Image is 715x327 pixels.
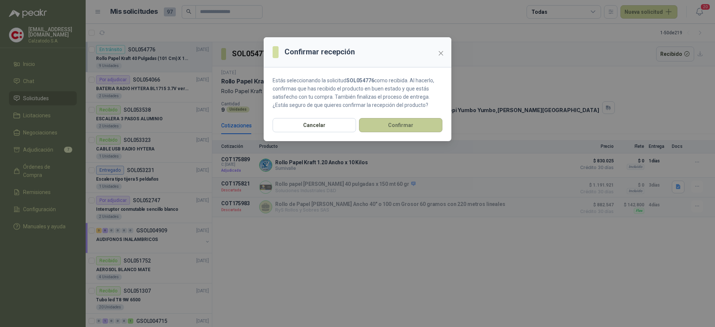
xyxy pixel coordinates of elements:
h3: Confirmar recepción [285,46,355,58]
strong: SOL054776 [346,77,374,83]
button: Cancelar [273,118,356,132]
button: Close [435,47,447,59]
span: close [438,50,444,56]
p: Estás seleccionando la solicitud como recibida. Al hacerlo, confirmas que has recibido el product... [273,76,442,109]
button: Confirmar [359,118,442,132]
